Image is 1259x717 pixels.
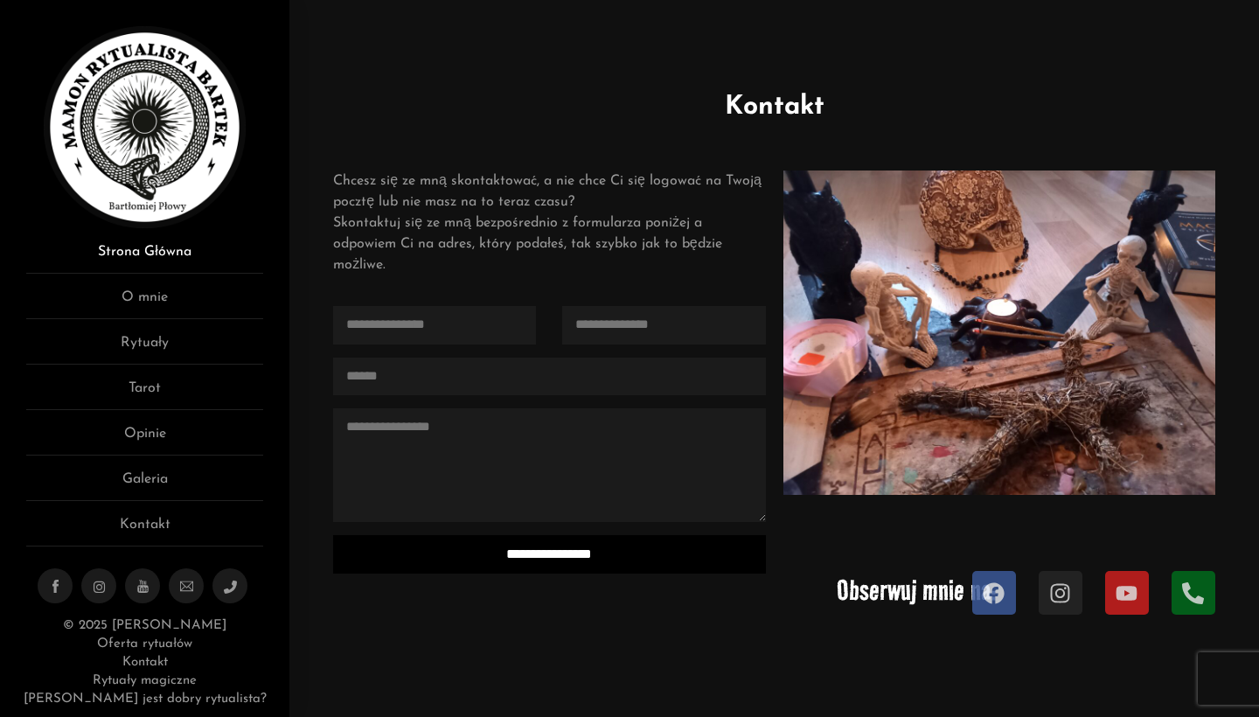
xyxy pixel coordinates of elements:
form: Contact form [333,306,765,615]
a: Rytuały [26,332,263,365]
a: Tarot [26,378,263,410]
a: O mnie [26,287,263,319]
a: Kontakt [122,656,168,669]
a: Oferta rytuałów [97,637,191,651]
p: Obserwuj mnie na: [783,565,997,616]
a: Rytuały magiczne [93,674,196,687]
a: Galeria [26,469,263,501]
a: Kontakt [26,514,263,546]
h2: Kontakt [316,87,1233,127]
a: Opinie [26,423,263,456]
a: [PERSON_NAME] jest dobry rytualista? [24,693,267,706]
a: Strona Główna [26,241,263,274]
img: Rytualista Bartek [44,26,246,228]
p: Chcesz się ze mną skontaktować, a nie chce Ci się logować na Twoją pocztę lub nie masz na to tera... [333,171,765,275]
